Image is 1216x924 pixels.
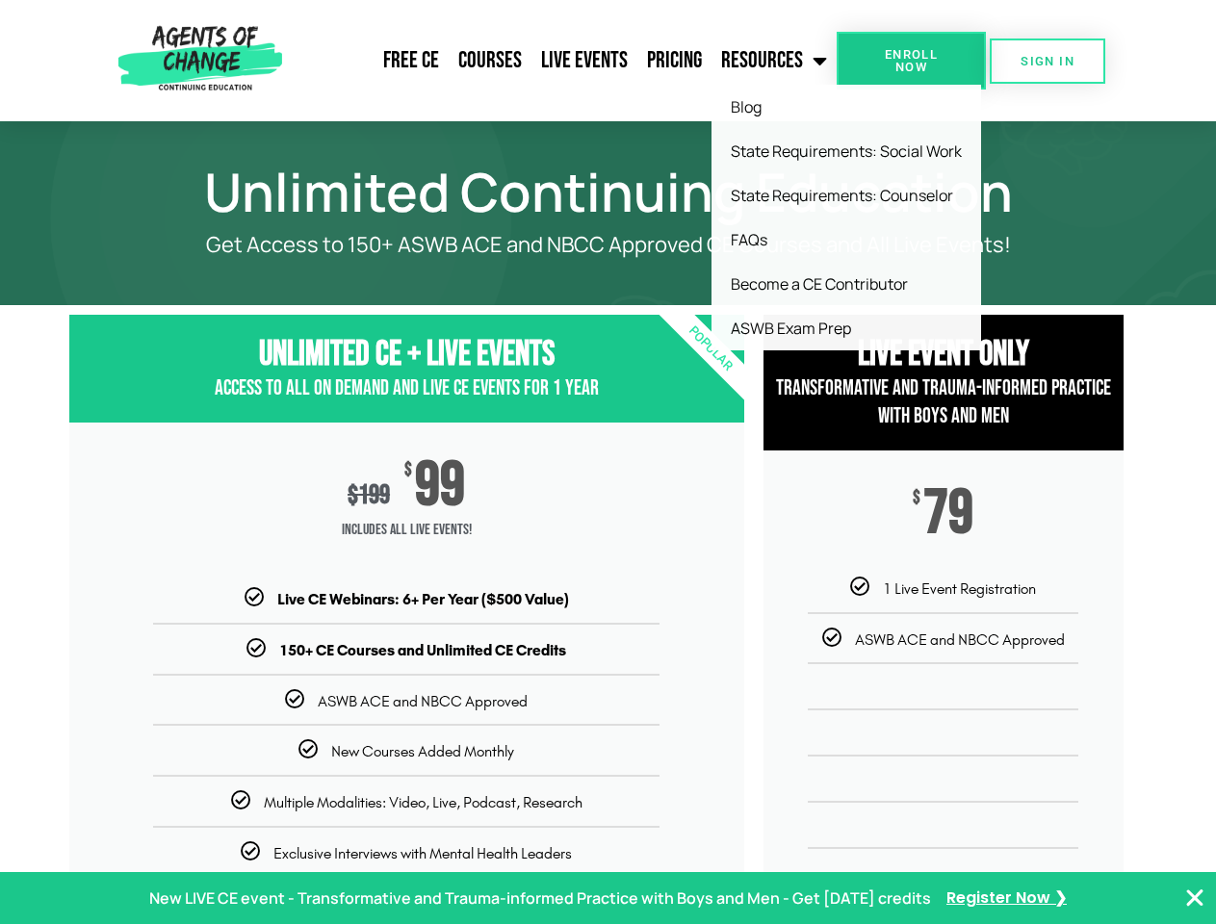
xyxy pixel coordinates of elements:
[374,37,449,85] a: Free CE
[711,173,981,218] a: State Requirements: Counselor
[711,306,981,350] a: ASWB Exam Prep
[331,742,514,760] span: New Courses Added Monthly
[290,37,837,85] nav: Menu
[946,885,1067,912] a: Register Now ❯
[711,218,981,262] a: FAQs
[531,37,637,85] a: Live Events
[711,129,981,173] a: State Requirements: Social Work
[348,479,358,511] span: $
[599,238,821,460] div: Popular
[137,233,1080,257] p: Get Access to 150+ ASWB ACE and NBCC Approved CE Courses and All Live Events!
[711,37,837,85] a: Resources
[855,630,1065,649] span: ASWB ACE and NBCC Approved
[404,461,412,480] span: $
[69,511,744,550] span: Includes ALL Live Events!
[711,85,981,129] a: Blog
[711,262,981,306] a: Become a CE Contributor
[273,844,572,862] span: Exclusive Interviews with Mental Health Leaders
[913,489,920,508] span: $
[923,489,973,539] span: 79
[763,334,1124,375] h3: Live Event Only
[277,590,569,608] b: Live CE Webinars: 6+ Per Year ($500 Value)
[867,48,955,73] span: Enroll Now
[264,793,582,811] span: Multiple Modalities: Video, Live, Podcast, Research
[637,37,711,85] a: Pricing
[348,479,390,511] div: 199
[60,169,1157,214] h1: Unlimited Continuing Education
[711,85,981,350] ul: Resources
[318,692,528,710] span: ASWB ACE and NBCC Approved
[449,37,531,85] a: Courses
[990,38,1105,84] a: SIGN IN
[279,641,566,659] b: 150+ CE Courses and Unlimited CE Credits
[149,885,931,912] p: New LIVE CE event - Transformative and Trauma-informed Practice with Boys and Men - Get [DATE] cr...
[1021,55,1074,67] span: SIGN IN
[415,461,465,511] span: 99
[883,579,1036,598] span: 1 Live Event Registration
[776,375,1111,429] span: Transformative and Trauma-informed Practice with Boys and Men
[837,32,986,90] a: Enroll Now
[69,334,744,375] h3: Unlimited CE + Live Events
[215,375,599,401] span: Access to All On Demand and Live CE Events for 1 year
[1183,886,1206,910] button: Close Banner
